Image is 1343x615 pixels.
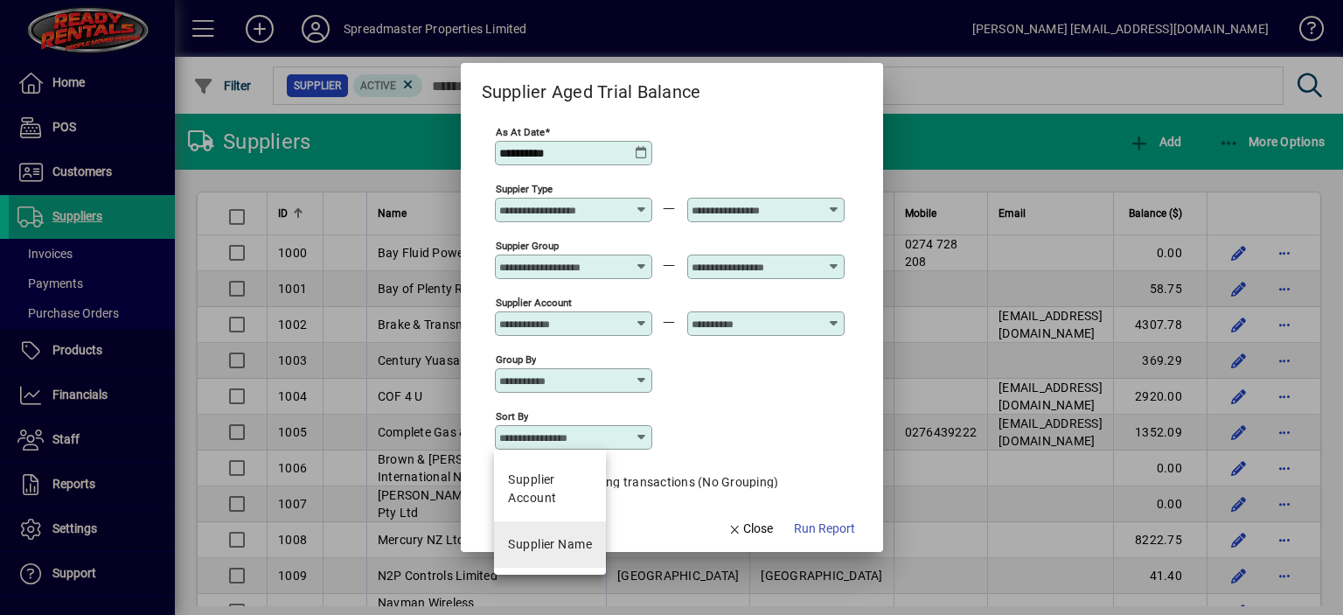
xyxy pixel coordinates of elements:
[496,240,559,252] mat-label: Suppier Group
[794,520,855,538] span: Run Report
[494,521,606,568] mat-option: Supplier Name
[508,535,592,554] div: Supplier Name
[496,126,545,138] mat-label: As at Date
[496,297,572,309] mat-label: Supplier Account
[496,353,536,366] mat-label: Group by
[727,520,773,538] span: Close
[461,63,722,106] h2: Supplier Aged Trial Balance
[496,183,553,195] mat-label: Suppier Type
[496,410,528,423] mat-label: Sort by
[720,514,780,545] button: Close
[508,471,592,507] span: Supplier Account
[787,514,862,545] button: Run Report
[525,473,779,491] label: List outstanding transactions (No Grouping)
